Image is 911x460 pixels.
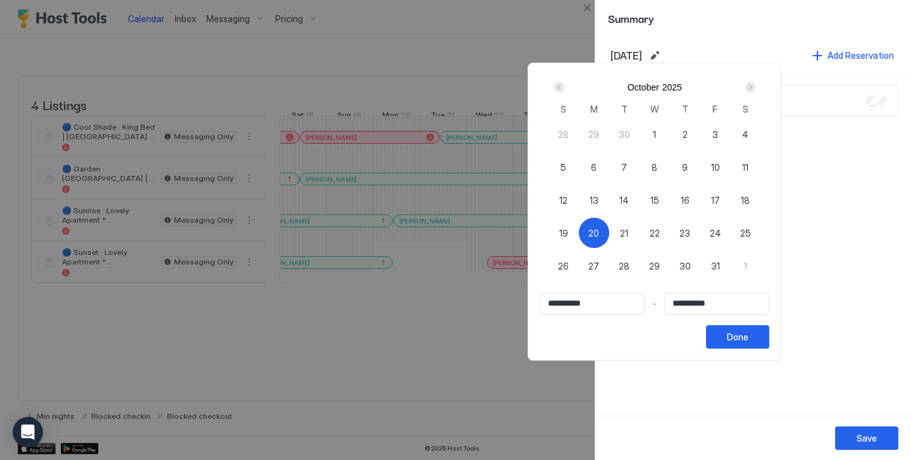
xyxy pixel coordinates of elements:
button: 4 [730,119,760,149]
div: Done [727,330,748,344]
span: T [621,103,628,116]
span: 23 [679,227,690,240]
button: Done [706,325,769,349]
span: 5 [561,161,566,174]
button: 23 [670,218,700,248]
button: 17 [700,185,731,215]
button: 24 [700,218,731,248]
span: 30 [679,259,691,273]
span: 30 [619,128,630,141]
span: 27 [588,259,599,273]
button: 25 [730,218,760,248]
button: Next [741,80,758,95]
button: 20 [579,218,609,248]
span: 6 [591,161,597,174]
span: 14 [619,194,629,207]
button: 6 [579,152,609,182]
button: 30 [670,251,700,281]
button: 26 [548,251,579,281]
span: 1 [744,259,747,273]
button: 1 [730,251,760,281]
span: 8 [652,161,657,174]
button: 2 [670,119,700,149]
button: 10 [700,152,731,182]
span: 25 [740,227,751,240]
button: 15 [640,185,670,215]
span: 1 [653,128,656,141]
span: 16 [681,194,690,207]
button: 29 [640,251,670,281]
button: 28 [548,119,579,149]
button: 28 [609,251,640,281]
input: Input Field [665,293,769,314]
div: Open Intercom Messenger [13,417,43,447]
span: 31 [711,259,720,273]
span: S [743,103,748,116]
button: 21 [609,218,640,248]
span: 29 [588,128,599,141]
span: 19 [559,227,568,240]
span: S [561,103,566,116]
button: 5 [548,152,579,182]
button: 14 [609,185,640,215]
button: 8 [640,152,670,182]
span: 17 [711,194,720,207]
span: 28 [558,128,569,141]
button: 22 [640,218,670,248]
span: 15 [650,194,659,207]
button: 2025 [662,82,682,92]
span: 22 [650,227,660,240]
span: 24 [710,227,721,240]
span: 28 [619,259,629,273]
span: 26 [558,259,569,273]
span: T [682,103,688,116]
button: 18 [730,185,760,215]
span: 11 [742,161,748,174]
button: 9 [670,152,700,182]
button: 16 [670,185,700,215]
span: 21 [620,227,628,240]
input: Input Field [540,293,644,314]
span: 7 [621,161,627,174]
span: 10 [711,161,720,174]
span: 12 [559,194,567,207]
button: 13 [579,185,609,215]
span: 18 [741,194,750,207]
button: 12 [548,185,579,215]
button: 29 [579,119,609,149]
button: 3 [700,119,731,149]
button: 1 [640,119,670,149]
button: 27 [579,251,609,281]
span: 29 [649,259,660,273]
button: 19 [548,218,579,248]
span: 9 [682,161,688,174]
button: Prev [552,80,569,95]
span: F [712,103,717,116]
span: 20 [588,227,599,240]
button: 31 [700,251,731,281]
button: 30 [609,119,640,149]
span: M [590,103,598,116]
span: W [650,103,659,116]
button: 7 [609,152,640,182]
span: 13 [590,194,598,207]
span: - [652,298,657,309]
button: 11 [730,152,760,182]
span: 3 [712,128,718,141]
span: 4 [742,128,748,141]
button: October [628,82,659,92]
span: 2 [683,128,688,141]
